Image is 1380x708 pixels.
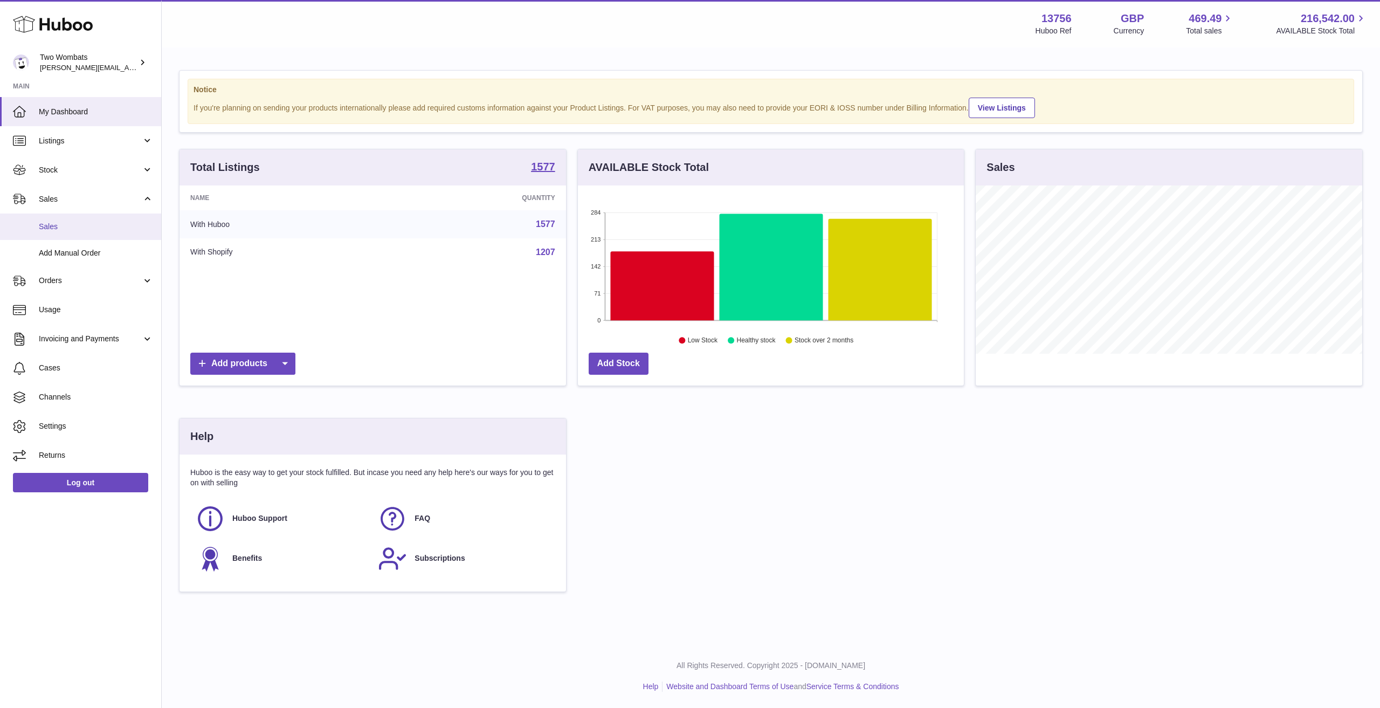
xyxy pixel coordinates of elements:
[196,504,367,533] a: Huboo Support
[39,136,142,146] span: Listings
[531,161,555,172] strong: 1577
[170,661,1371,671] p: All Rights Reserved. Copyright 2025 - [DOMAIN_NAME]
[1114,26,1144,36] div: Currency
[378,504,549,533] a: FAQ
[190,468,555,488] p: Huboo is the easy way to get your stock fulfilled. But incase you need any help here's our ways f...
[39,392,153,402] span: Channels
[531,161,555,174] a: 1577
[194,96,1348,118] div: If you're planning on sending your products internationally please add required customs informati...
[643,682,659,691] a: Help
[1036,26,1072,36] div: Huboo Ref
[190,160,260,175] h3: Total Listings
[415,553,465,563] span: Subscriptions
[986,160,1015,175] h3: Sales
[1186,11,1234,36] a: 469.49 Total sales
[39,248,153,258] span: Add Manual Order
[969,98,1035,118] a: View Listings
[39,450,153,460] span: Returns
[536,248,555,257] a: 1207
[194,85,1348,95] strong: Notice
[806,682,899,691] a: Service Terms & Conditions
[190,429,213,444] h3: Help
[180,210,388,238] td: With Huboo
[232,553,262,563] span: Benefits
[378,544,549,573] a: Subscriptions
[1301,11,1355,26] span: 216,542.00
[196,544,367,573] a: Benefits
[39,363,153,373] span: Cases
[39,194,142,204] span: Sales
[39,421,153,431] span: Settings
[1276,11,1367,36] a: 216,542.00 AVAILABLE Stock Total
[591,236,601,243] text: 213
[180,185,388,210] th: Name
[1121,11,1144,26] strong: GBP
[536,219,555,229] a: 1577
[232,513,287,524] span: Huboo Support
[39,305,153,315] span: Usage
[663,682,899,692] li: and
[1189,11,1222,26] span: 469.49
[190,353,295,375] a: Add products
[39,107,153,117] span: My Dashboard
[1041,11,1072,26] strong: 13756
[39,334,142,344] span: Invoicing and Payments
[591,263,601,270] text: 142
[597,317,601,324] text: 0
[589,353,648,375] a: Add Stock
[594,290,601,297] text: 71
[795,337,853,345] text: Stock over 2 months
[666,682,793,691] a: Website and Dashboard Terms of Use
[40,63,216,72] span: [PERSON_NAME][EMAIL_ADDRESS][DOMAIN_NAME]
[388,185,565,210] th: Quantity
[415,513,430,524] span: FAQ
[688,337,718,345] text: Low Stock
[1276,26,1367,36] span: AVAILABLE Stock Total
[591,209,601,216] text: 284
[13,473,148,492] a: Log out
[40,52,137,73] div: Two Wombats
[589,160,709,175] h3: AVAILABLE Stock Total
[1186,26,1234,36] span: Total sales
[39,165,142,175] span: Stock
[39,276,142,286] span: Orders
[736,337,776,345] text: Healthy stock
[13,54,29,71] img: alan@twowombats.com
[180,238,388,266] td: With Shopify
[39,222,153,232] span: Sales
